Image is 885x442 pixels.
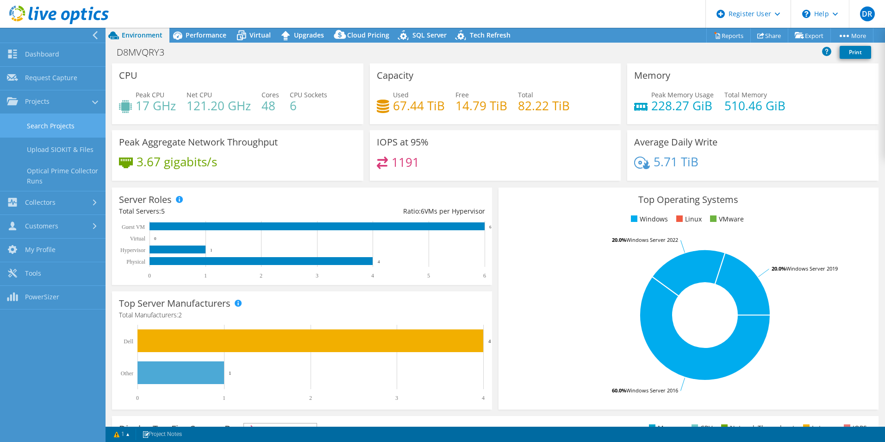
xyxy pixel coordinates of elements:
h4: 14.79 TiB [455,101,507,111]
li: IOPS [841,423,867,433]
text: Hypervisor [120,247,145,253]
h3: Capacity [377,70,413,81]
h4: 48 [262,101,279,111]
span: Environment [122,31,162,39]
text: 2 [260,272,262,279]
text: 3 [316,272,318,279]
a: Project Notes [136,429,188,440]
text: 2 [309,395,312,401]
tspan: Windows Server 2022 [626,236,678,243]
span: CPU Sockets [290,90,327,99]
h4: 510.46 GiB [724,101,785,111]
span: Free [455,90,469,99]
h4: 82.22 TiB [518,101,570,111]
li: CPU [689,423,713,433]
li: Latency [801,423,835,433]
h4: Total Manufacturers: [119,310,485,320]
span: Virtual [249,31,271,39]
span: Tech Refresh [470,31,511,39]
a: Share [750,28,788,43]
text: 4 [371,272,374,279]
h4: 6 [290,101,327,111]
span: Total Memory [724,90,767,99]
tspan: 20.0% [772,265,786,272]
li: Memory [647,423,683,433]
h3: CPU [119,70,137,81]
span: Used [393,90,409,99]
span: Peak CPU [136,90,164,99]
span: SQL Server [412,31,447,39]
tspan: Windows Server 2016 [626,387,678,394]
a: Print [840,46,871,59]
span: Total [518,90,533,99]
h4: 1191 [392,157,419,167]
text: Physical [126,259,145,265]
text: 4 [378,259,380,264]
h4: 121.20 GHz [187,101,251,111]
text: 1 [210,248,212,253]
h3: IOPS at 95% [377,137,429,147]
text: Dell [124,338,133,345]
li: Linux [674,214,702,224]
h4: 5.71 TiB [654,157,698,167]
span: 5 [161,207,165,215]
div: Total Servers: [119,206,302,216]
span: Net CPU [187,90,212,99]
tspan: 20.0% [612,236,626,243]
text: 0 [136,395,139,401]
span: DR [860,6,875,21]
h4: 17 GHz [136,101,176,111]
span: IOPS [244,423,317,435]
text: Other [121,370,133,377]
text: 1 [223,395,225,401]
span: Performance [186,31,226,39]
text: Virtual [130,235,146,242]
a: More [830,28,873,43]
text: 5 [427,272,430,279]
text: 0 [148,272,151,279]
h4: 228.27 GiB [651,101,714,111]
h3: Memory [634,70,670,81]
text: 0 [154,236,156,241]
span: Cloud Pricing [347,31,389,39]
h3: Server Roles [119,195,172,205]
li: Network Throughput [719,423,795,433]
text: Guest VM [122,224,145,230]
h4: 67.44 TiB [393,101,445,111]
text: 6 [489,225,492,229]
span: 6 [421,207,424,215]
span: 2 [178,310,182,319]
h3: Average Daily Write [634,137,717,147]
h4: 3.67 gigabits/s [137,157,217,167]
h1: D8MVQRY3 [112,47,179,57]
h3: Top Server Manufacturers [119,298,231,309]
text: 1 [229,370,231,376]
tspan: Windows Server 2019 [786,265,838,272]
a: Reports [706,28,751,43]
span: Upgrades [294,31,324,39]
h3: Peak Aggregate Network Throughput [119,137,278,147]
li: VMware [708,214,744,224]
svg: \n [802,10,810,18]
h3: Top Operating Systems [505,195,872,205]
span: Cores [262,90,279,99]
text: 4 [488,338,491,344]
text: 4 [482,395,485,401]
a: Export [788,28,831,43]
text: 3 [395,395,398,401]
text: 1 [204,272,207,279]
li: Windows [629,214,668,224]
div: Ratio: VMs per Hypervisor [302,206,485,216]
tspan: 60.0% [612,387,626,394]
text: 6 [483,272,486,279]
a: 1 [107,429,136,440]
span: Peak Memory Usage [651,90,714,99]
